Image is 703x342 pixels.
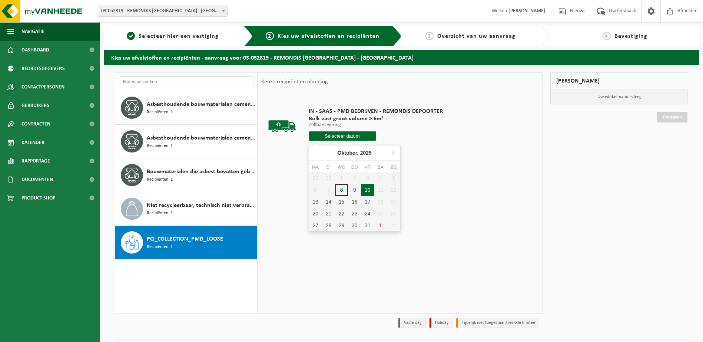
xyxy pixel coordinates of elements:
button: Asbesthoudende bouwmaterialen cementgebonden met isolatie(hechtgebonden) Recipiënten: 1 [115,125,257,158]
span: Recipiënten: 1 [147,142,173,150]
span: Kalender [21,133,44,152]
div: 16 [348,196,361,208]
li: Vaste dag [398,318,426,328]
span: Bouwmaterialen die asbest bevatten gebonden aan cement, bitumen, kunststof of lijm (hechtgebonden... [147,167,255,176]
div: 30 [348,219,361,231]
button: PCI_COLLECTION_PMD_LOOSE Recipiënten: 1 [115,226,257,259]
div: 29 [335,219,348,231]
div: Oktober, [335,147,375,159]
span: Bevestiging [614,33,647,39]
div: 23 [348,208,361,219]
span: Recipiënten: 1 [147,210,173,217]
div: di [322,164,335,171]
span: 4 [603,32,611,40]
div: vr [361,164,374,171]
div: 22 [335,208,348,219]
span: Rapportage [21,152,50,170]
button: Asbesthoudende bouwmaterialen cementgebonden (hechtgebonden) Recipiënten: 1 [115,91,257,125]
div: 8 [335,184,348,196]
div: 31 [361,219,374,231]
div: 28 [322,219,335,231]
p: Uw winkelmand is leeg [551,90,688,104]
span: 03-052819 - REMONDIS WEST-VLAANDEREN - OOSTENDE [98,6,227,16]
span: Contactpersonen [21,78,64,96]
span: Overzicht van uw aanvraag [437,33,515,39]
div: 17 [361,196,374,208]
a: Doorgaan [657,112,687,123]
span: Bulk vast groot volume > 6m³ [309,115,443,123]
li: Tijdelijk niet toegestaan/période limitée [456,318,539,328]
span: Gebruikers [21,96,49,115]
div: 10 [361,184,374,196]
div: 14 [322,196,335,208]
span: Documenten [21,170,53,189]
span: 2 [266,32,274,40]
strong: [PERSON_NAME] [508,8,546,14]
div: 13 [309,196,322,208]
span: Contracten [21,115,50,133]
input: Selecteer datum [309,131,376,141]
button: Bouwmaterialen die asbest bevatten gebonden aan cement, bitumen, kunststof of lijm (hechtgebonden... [115,158,257,192]
li: Holiday [430,318,452,328]
button: Niet recycleerbaar, technisch niet verbrandbaar afval (brandbaar) Recipiënten: 1 [115,192,257,226]
div: 24 [361,208,374,219]
span: Asbesthoudende bouwmaterialen cementgebonden met isolatie(hechtgebonden) [147,134,255,142]
i: 2025 [360,150,372,155]
div: zo [387,164,400,171]
div: wo [335,164,348,171]
div: 15 [335,196,348,208]
div: za [374,164,387,171]
span: Product Shop [21,189,55,207]
div: do [348,164,361,171]
div: 27 [309,219,322,231]
div: [PERSON_NAME] [550,72,688,90]
span: 3 [425,32,434,40]
span: 03-052819 - REMONDIS WEST-VLAANDEREN - OOSTENDE [98,6,228,17]
span: Navigatie [21,22,44,41]
span: Dashboard [21,41,49,59]
input: Materiaal zoeken [119,76,253,87]
h2: Kies uw afvalstoffen en recipiënten - aanvraag voor 03-052819 - REMONDIS [GEOGRAPHIC_DATA] - [GEO... [104,50,699,64]
span: PCI_COLLECTION_PMD_LOOSE [147,235,223,244]
span: Niet recycleerbaar, technisch niet verbrandbaar afval (brandbaar) [147,201,255,210]
span: Kies uw afvalstoffen en recipiënten [278,33,379,39]
span: Recipiënten: 1 [147,244,173,251]
span: Recipiënten: 1 [147,176,173,183]
span: IN - SAAS - PMD BEDRIJVEN - REMONDIS DEPOORTER [309,108,443,115]
span: Recipiënten: 1 [147,109,173,116]
span: Asbesthoudende bouwmaterialen cementgebonden (hechtgebonden) [147,100,255,109]
a: 1Selecteer hier een vestiging [107,32,238,41]
div: 21 [322,208,335,219]
span: Selecteer hier een vestiging [139,33,219,39]
p: Zelfaanlevering [309,123,443,128]
span: 1 [127,32,135,40]
div: ma [309,164,322,171]
div: 20 [309,208,322,219]
div: Keuze recipiënt en planning [258,73,332,91]
div: 9 [348,184,361,196]
span: Bedrijfsgegevens [21,59,65,78]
